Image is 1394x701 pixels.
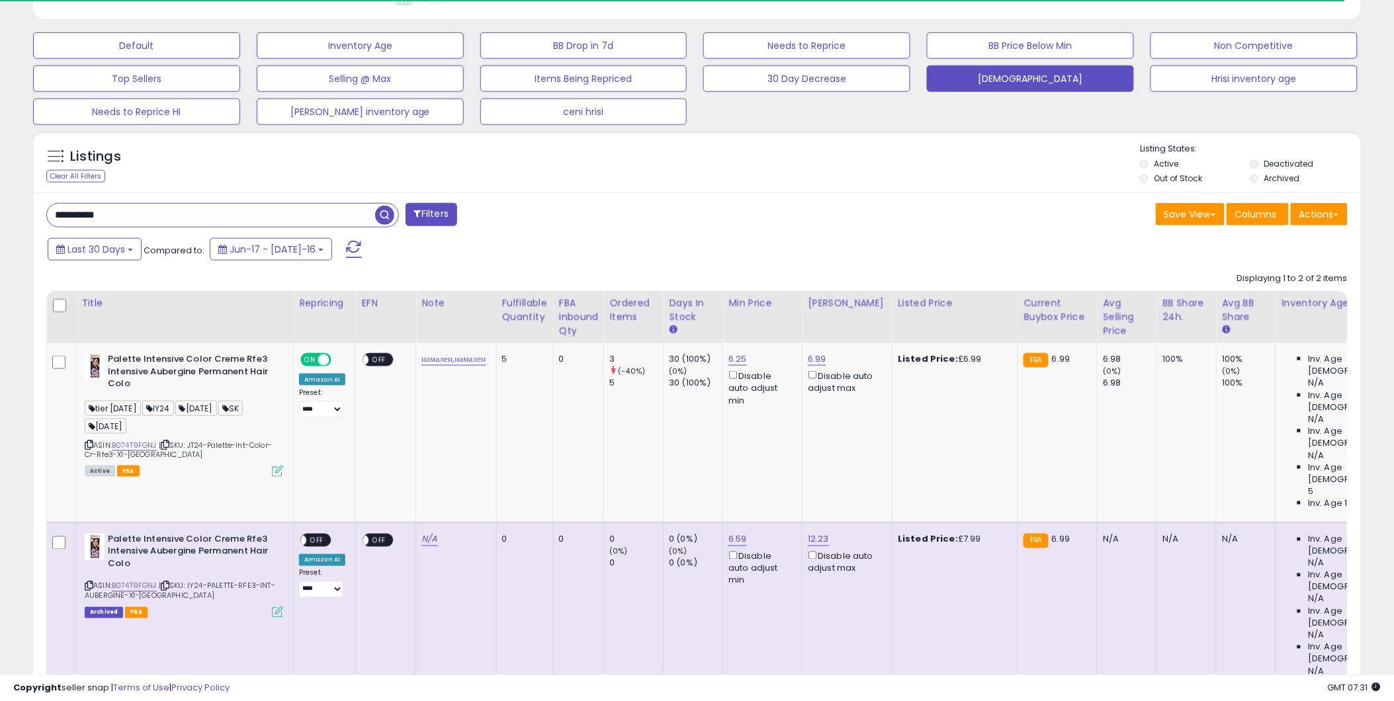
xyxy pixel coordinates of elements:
span: | SKU: IY24-PALETTE-RFE3-INT-AUBERGINE-X1-[GEOGRAPHIC_DATA] [85,581,275,600]
a: N/A [421,533,437,546]
span: 6.99 [1052,352,1070,365]
a: 6.59 [728,533,747,546]
small: FBA [1024,534,1048,548]
b: Palette Intensive Color Creme Rfe3 Intensive Aubergine Permanent Hair Colo [108,353,269,393]
div: N/A [1103,534,1147,546]
button: Last 30 Days [48,238,142,261]
small: (0%) [669,546,687,557]
span: 6.99 [1052,533,1070,546]
div: Note [421,296,490,310]
span: FBA [117,466,140,477]
button: Non Competitive [1151,32,1358,59]
div: £6.99 [898,353,1008,365]
div: Current Buybox Price [1024,296,1092,324]
span: Inv. Age 181 Plus: [1308,497,1377,509]
div: 6.98 [1103,353,1156,365]
button: BB Drop in 7d [480,32,687,59]
div: N/A [1162,534,1206,546]
label: Active [1154,158,1178,169]
a: Terms of Use [113,681,169,694]
span: OFF [369,534,390,546]
div: 30 (100%) [669,353,722,365]
div: Amazon AI [299,554,345,566]
h5: Listings [70,147,121,166]
span: N/A [1308,666,1324,678]
label: Out of Stock [1154,173,1202,184]
button: Jun-17 - [DATE]-16 [210,238,332,261]
b: Listed Price: [898,352,958,365]
div: Preset: [299,388,345,418]
div: 0 [559,353,594,365]
a: B074T9FGNJ [112,581,157,592]
div: ASIN: [85,353,283,475]
div: Ordered Items [609,296,658,324]
div: 100% [1162,353,1206,365]
div: Avg Selling Price [1103,296,1151,338]
a: 6.99 [808,352,826,366]
button: Default [33,32,240,59]
div: 3 [609,353,663,365]
div: Avg BB Share [1222,296,1270,324]
div: BB Share 24h. [1162,296,1211,324]
div: Displaying 1 to 2 of 2 items [1237,272,1348,285]
small: (0%) [669,366,687,376]
button: Inventory Age [257,32,464,59]
span: tier [DATE] [85,401,141,416]
button: Needs to Reprice HI [33,99,240,125]
div: N/A [1222,534,1266,546]
span: | SKU: JT24-Palette-Int-Color-Cr-Rfe3-X1-[GEOGRAPHIC_DATA] [85,440,272,460]
div: 0 [609,534,663,546]
span: N/A [1308,593,1324,605]
div: Disable auto adjust max [808,549,882,575]
small: (0%) [609,546,628,557]
div: 0 (0%) [669,557,722,569]
a: B074T9FGNJ [112,440,157,451]
div: Listed Price [898,296,1012,310]
span: Jun-17 - [DATE]-16 [230,243,316,256]
button: Needs to Reprice [703,32,910,59]
button: Hrisi inventory age [1151,65,1358,92]
div: ASIN: [85,534,283,617]
div: Fulfillable Quantity [502,296,548,324]
a: намален,намален [421,352,486,366]
div: 0 [609,557,663,569]
span: IY24 [142,401,174,416]
small: Days In Stock. [669,324,677,336]
span: FBA [125,607,148,618]
div: EFN [361,296,410,310]
strong: Copyright [13,681,62,694]
div: 100% [1222,377,1276,389]
div: £7.99 [898,534,1008,546]
div: Disable auto adjust min [728,368,792,407]
span: ON [302,354,318,366]
label: Archived [1264,173,1300,184]
button: Selling @ Max [257,65,464,92]
button: Actions [1291,203,1348,226]
span: Columns [1235,208,1277,221]
small: (0%) [1222,366,1241,376]
a: 6.25 [728,352,747,366]
b: Palette Intensive Color Creme Rfe3 Intensive Aubergine Permanent Hair Colo [108,534,269,574]
button: ceni hrisi [480,99,687,125]
button: Filters [406,203,457,226]
div: Title [81,296,288,310]
span: Last 30 Days [67,243,125,256]
div: 100% [1222,353,1276,365]
a: Privacy Policy [171,681,230,694]
div: [PERSON_NAME] [808,296,887,310]
button: Top Sellers [33,65,240,92]
button: Items Being Repriced [480,65,687,92]
div: Amazon AI [299,374,345,386]
div: 5 [502,353,543,365]
div: 0 [559,534,594,546]
div: Clear All Filters [46,170,105,183]
span: [DATE] [175,401,217,416]
span: OFF [329,354,351,366]
span: N/A [1308,450,1324,462]
small: (-40%) [618,366,645,376]
span: [DATE] [85,419,126,434]
p: Listing States: [1140,143,1361,155]
span: 5 [1308,485,1313,497]
a: 12.23 [808,533,829,546]
span: OFF [306,534,327,546]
